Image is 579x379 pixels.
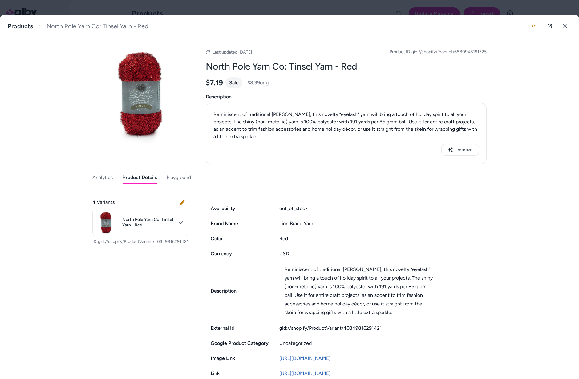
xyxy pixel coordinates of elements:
button: Playground [167,171,191,184]
span: External Id [203,325,272,332]
div: Red [279,235,485,242]
button: Improve [441,144,479,156]
a: [URL][DOMAIN_NAME] [279,370,330,376]
span: Last updated [DATE] [213,50,252,55]
div: USD [279,250,485,257]
span: Brand Name [203,220,272,227]
div: gid://shopify/ProductVariant/40349816291421 [279,325,485,332]
button: Analytics [92,171,113,184]
span: Image Link [203,355,272,362]
span: Color [203,235,272,242]
span: North Pole Yarn Co: Tinsel Yarn - Red [47,22,148,30]
span: North Pole Yarn Co: Tinsel Yarn - Red [122,217,175,228]
span: Currency [203,250,272,257]
span: Link [203,370,272,377]
button: North Pole Yarn Co: Tinsel Yarn - Red [92,209,188,236]
div: out_of_stock [279,205,485,212]
img: SK-965-113.jpg [92,45,191,143]
div: Uncategorized [279,340,485,347]
span: Product ID: gid://shopify/Product/6880948191325 [390,49,487,55]
span: Description [203,287,274,295]
span: Availability [203,205,272,212]
img: SK-965-113.jpg [94,210,119,235]
a: Products [8,22,33,30]
p: ID: gid://shopify/ProductVariant/40349816291421 [92,239,188,245]
nav: breadcrumb [8,22,148,30]
div: Lion Brand Yarn [279,220,485,227]
div: Sale [225,77,242,88]
span: $7.19 [206,78,223,87]
div: Reminiscent of traditional [PERSON_NAME], this novelty “eyelash” yarn will bring a touch of holid... [213,111,479,140]
span: $8.99 orig. [247,79,270,86]
span: Google Product Category [203,340,272,347]
button: Product Details [123,171,157,184]
span: 4 Variants [92,199,115,206]
div: Reminiscent of traditional [PERSON_NAME], this novelty “eyelash” yarn will bring a touch of holid... [285,265,435,317]
h2: North Pole Yarn Co: Tinsel Yarn - Red [206,61,487,72]
a: [URL][DOMAIN_NAME] [279,355,330,361]
span: Description [206,93,487,101]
